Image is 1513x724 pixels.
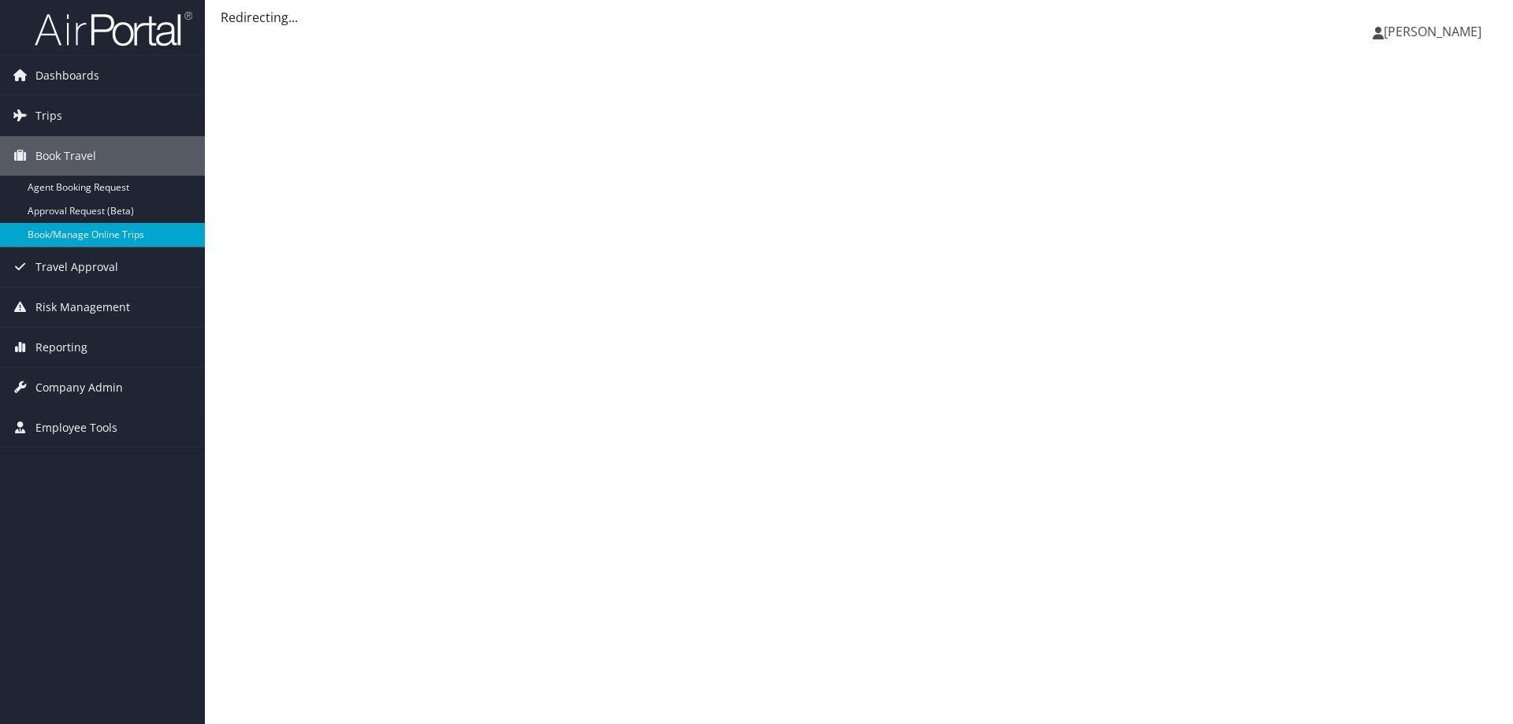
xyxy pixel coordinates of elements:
[35,10,192,47] img: airportal-logo.png
[35,96,62,136] span: Trips
[35,408,117,447] span: Employee Tools
[35,328,87,367] span: Reporting
[35,136,96,176] span: Book Travel
[35,368,123,407] span: Company Admin
[1373,8,1497,55] a: [PERSON_NAME]
[35,288,130,327] span: Risk Management
[35,247,118,287] span: Travel Approval
[35,56,99,95] span: Dashboards
[1384,23,1481,40] span: [PERSON_NAME]
[221,8,1497,27] div: Redirecting...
